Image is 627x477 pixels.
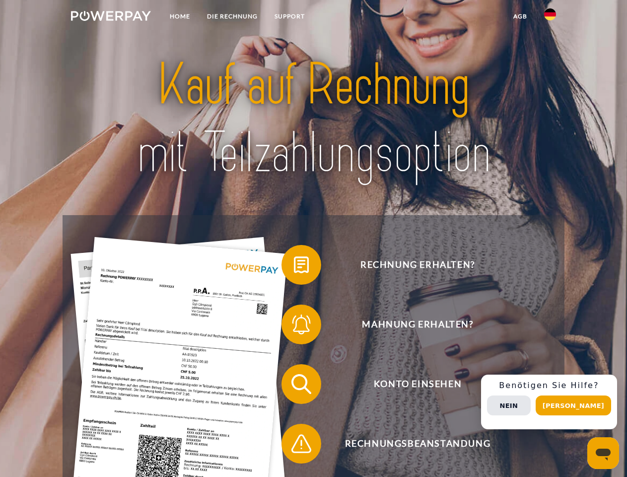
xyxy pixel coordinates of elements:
div: Schnellhilfe [481,375,617,429]
span: Konto einsehen [296,364,539,404]
span: Rechnungsbeanstandung [296,424,539,464]
iframe: Schaltfläche zum Öffnen des Messaging-Fensters [587,437,619,469]
img: qb_warning.svg [289,431,314,456]
a: agb [505,7,536,25]
img: de [544,8,556,20]
a: Home [161,7,199,25]
img: logo-powerpay-white.svg [71,11,151,21]
a: SUPPORT [266,7,313,25]
button: [PERSON_NAME] [536,396,611,415]
img: title-powerpay_de.svg [95,48,532,190]
img: qb_search.svg [289,372,314,397]
button: Rechnungsbeanstandung [281,424,540,464]
img: qb_bell.svg [289,312,314,337]
span: Rechnung erhalten? [296,245,539,285]
img: qb_bill.svg [289,252,314,277]
button: Nein [487,396,531,415]
h3: Benötigen Sie Hilfe? [487,381,611,391]
button: Rechnung erhalten? [281,245,540,285]
button: Mahnung erhalten? [281,305,540,344]
button: Konto einsehen [281,364,540,404]
span: Mahnung erhalten? [296,305,539,344]
a: DIE RECHNUNG [199,7,266,25]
